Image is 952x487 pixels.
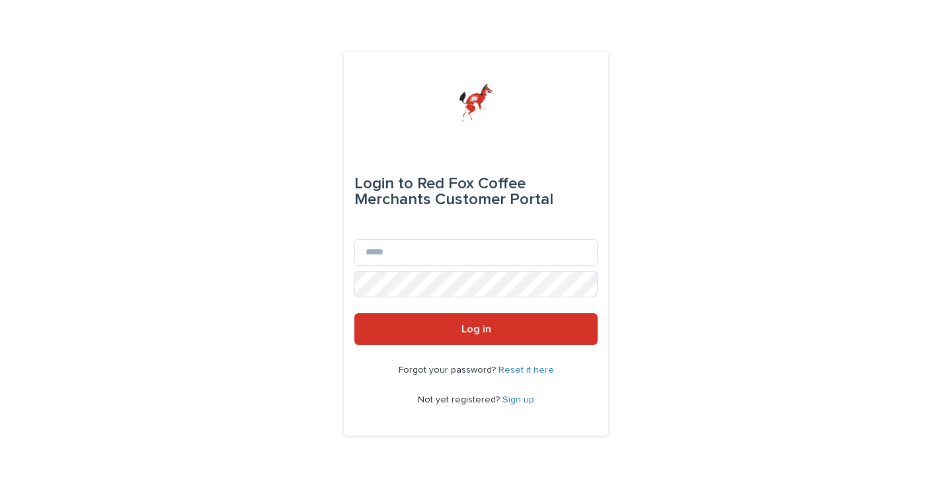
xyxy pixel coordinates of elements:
[354,313,598,345] button: Log in
[354,176,413,192] span: Login to
[498,365,554,375] a: Reset it here
[461,324,491,334] span: Log in
[418,395,502,404] span: Not yet registered?
[502,395,534,404] a: Sign up
[354,165,598,218] div: Red Fox Coffee Merchants Customer Portal
[399,365,498,375] span: Forgot your password?
[459,83,493,123] img: zttTXibQQrCfv9chImQE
